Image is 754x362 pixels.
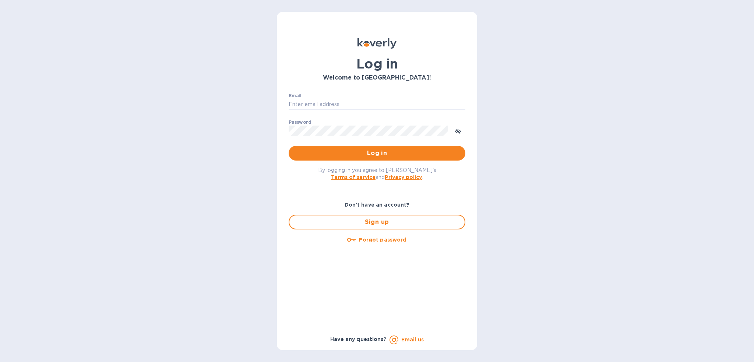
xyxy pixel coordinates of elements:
b: Have any questions? [330,336,387,342]
a: Privacy policy [385,174,422,180]
h1: Log in [289,56,465,71]
button: Log in [289,146,465,161]
u: Forgot password [359,237,406,243]
label: Email [289,94,302,98]
span: Sign up [295,218,459,226]
label: Password [289,120,311,124]
a: Email us [401,337,424,342]
img: Koverly [357,38,397,49]
button: toggle password visibility [451,123,465,138]
input: Enter email address [289,99,465,110]
a: Terms of service [331,174,376,180]
span: By logging in you agree to [PERSON_NAME]'s and . [318,167,436,180]
button: Sign up [289,215,465,229]
b: Don't have an account? [345,202,410,208]
h3: Welcome to [GEOGRAPHIC_DATA]! [289,74,465,81]
span: Log in [295,149,459,158]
